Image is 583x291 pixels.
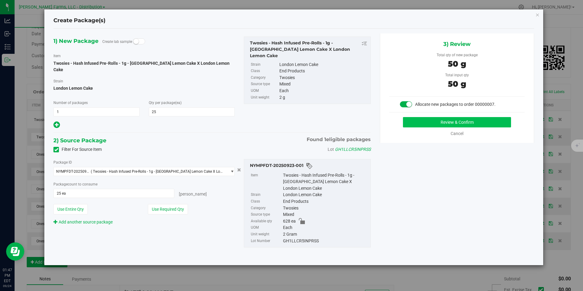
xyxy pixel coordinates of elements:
label: Strain [251,192,282,198]
span: 50 g [448,79,466,89]
label: Unit weight [251,231,282,238]
span: 1) New Package [53,36,98,46]
label: Strain [53,78,63,84]
label: Lot Number [251,238,282,244]
div: Each [279,88,367,94]
span: Lot [328,147,334,152]
label: UOM [251,88,278,94]
span: Allocate new packages to order 00000007. [415,102,496,107]
label: Source type [251,81,278,88]
button: Review & Confirm [403,117,511,127]
span: Twosies - Hash Infused Pre-Rolls - 1g - [GEOGRAPHIC_DATA] Lemon Cake X London Lemon Cake [53,61,230,72]
label: Item [251,172,282,192]
span: NYMPFDT-20250923-001 [56,169,91,174]
span: GH1LLCR5INPRSS [335,147,371,152]
span: select [227,167,234,176]
div: London Lemon Cake [283,192,367,198]
span: Add new output [53,123,60,128]
div: End Products [283,198,367,205]
button: Cancel button [235,165,243,174]
span: 1 [324,137,326,142]
button: Use Required Qty [148,204,188,214]
span: ( Twosies - Hash Infused Pre-Rolls - 1g - [GEOGRAPHIC_DATA] Lemon Cake X London Lemon Cake ) [91,169,224,174]
div: Twosies [283,205,367,212]
div: Twosies - Hash Infused Pre-Rolls - 1g - London Lemon Cake X London Lemon Cake [250,40,367,59]
label: UOM [251,224,282,231]
div: Twosies [279,74,367,81]
div: GH1LLCR5INPRSS [283,238,367,244]
div: Mixed [279,81,367,88]
label: Available qty [251,218,282,225]
span: Total qty of new package [437,53,478,57]
div: Mixed [283,211,367,218]
span: count [68,182,77,186]
a: Add another source package [53,220,113,224]
label: Class [251,198,282,205]
div: 2 Gram [283,231,367,238]
span: (ea) [175,101,182,105]
div: Twosies - Hash Infused Pre-Rolls - 1g - [GEOGRAPHIC_DATA] Lemon Cake X London Lemon Cake [283,172,367,192]
div: Each [283,224,367,231]
div: NYMPFDT-20250923-001 [250,162,367,170]
div: London Lemon Cake [279,61,367,68]
input: 1 [54,108,139,116]
h4: Create Package(s) [53,17,105,25]
span: Qty per package [149,101,182,105]
span: Found eligible packages [307,136,371,143]
div: End Products [279,68,367,74]
button: Use Entire Qty [53,204,88,214]
span: 2) Source Package [53,136,106,145]
span: London Lemon Cake [53,84,235,93]
span: 628 ea [283,218,296,225]
label: Strain [251,61,278,68]
a: Cancel [451,131,463,136]
label: Class [251,68,278,74]
label: Filter For Source Item [53,146,102,153]
span: Number of packages [53,101,88,105]
label: Unit weight [251,94,278,101]
span: [PERSON_NAME] [179,192,207,196]
span: 3) Review [443,40,471,49]
label: Create lab sample [102,37,132,46]
label: Source type [251,211,282,218]
span: Package to consume [53,182,97,186]
label: Category [251,205,282,212]
label: Category [251,74,278,81]
div: 2 g [279,94,367,101]
iframe: Resource center [6,242,24,261]
input: 25 ea [54,189,174,198]
label: Item [53,53,61,59]
span: Package ID [53,160,72,165]
input: 25 [149,108,235,116]
span: 50 g [448,59,466,69]
span: Total input qty [445,73,469,77]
